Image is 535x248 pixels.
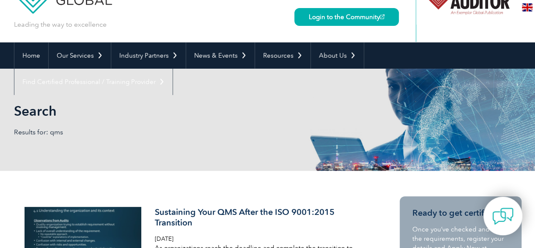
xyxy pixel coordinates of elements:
[14,69,173,95] a: Find Certified Professional / Training Provider
[412,208,509,218] h3: Ready to get certified?
[522,3,532,11] img: en
[111,42,186,69] a: Industry Partners
[311,42,364,69] a: About Us
[186,42,255,69] a: News & Events
[14,128,268,137] p: Results for: qms
[380,14,384,19] img: open_square.png
[14,103,339,119] h1: Search
[492,206,513,227] img: contact-chat.png
[49,42,111,69] a: Our Services
[255,42,310,69] a: Resources
[294,8,399,26] a: Login to the Community
[155,235,173,242] span: [DATE]
[155,207,355,228] h3: Sustaining Your QMS After the ISO 9001:2015 Transition
[14,20,107,29] p: Leading the way to excellence
[14,42,48,69] a: Home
